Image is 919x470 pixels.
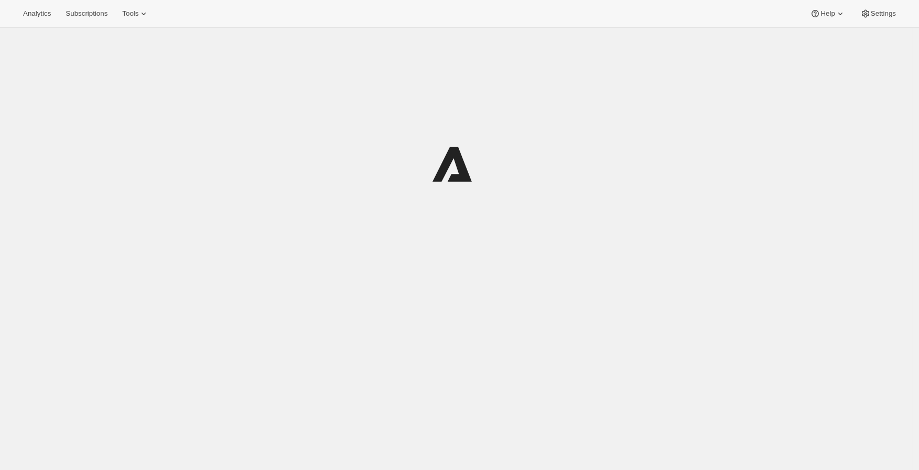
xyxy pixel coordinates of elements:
span: Help [820,9,835,18]
button: Analytics [17,6,57,21]
button: Settings [854,6,902,21]
span: Tools [122,9,138,18]
span: Subscriptions [66,9,107,18]
button: Help [804,6,851,21]
button: Tools [116,6,155,21]
span: Analytics [23,9,51,18]
button: Subscriptions [59,6,114,21]
span: Settings [871,9,896,18]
